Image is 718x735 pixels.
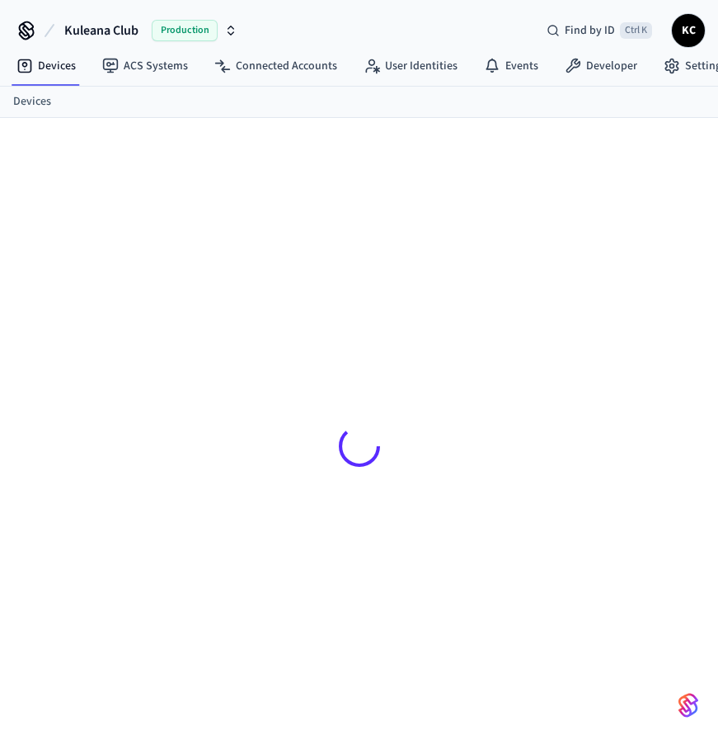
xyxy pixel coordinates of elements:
span: Find by ID [565,22,615,39]
span: KC [673,16,703,45]
a: Connected Accounts [201,51,350,81]
span: Production [152,20,218,41]
a: Events [471,51,551,81]
a: ACS Systems [89,51,201,81]
span: Kuleana Club [64,21,138,40]
a: Devices [3,51,89,81]
button: KC [672,14,705,47]
a: Developer [551,51,650,81]
a: User Identities [350,51,471,81]
div: Find by IDCtrl K [533,16,665,45]
a: Devices [13,93,51,111]
img: SeamLogoGradient.69752ec5.svg [678,692,698,719]
span: Ctrl K [620,22,652,39]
